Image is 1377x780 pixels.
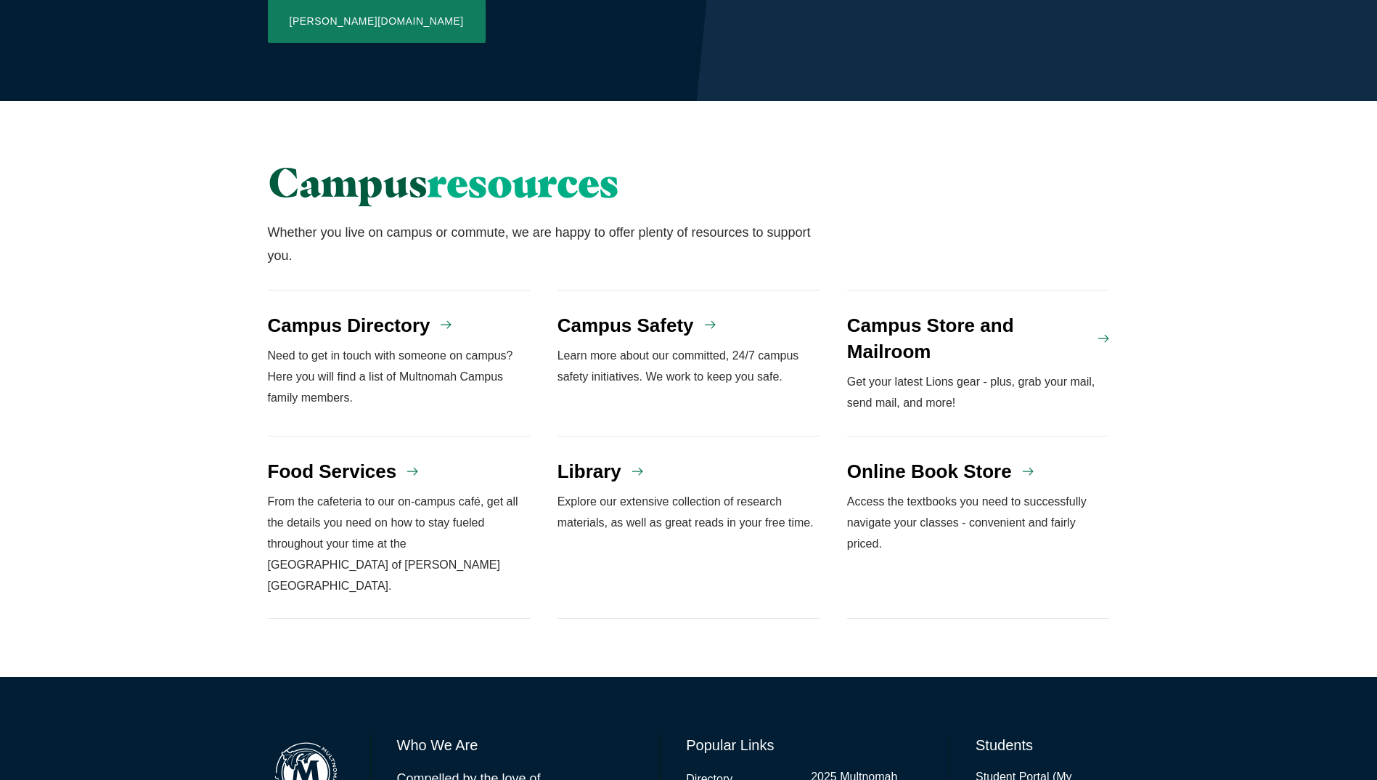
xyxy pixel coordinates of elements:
h4: Library [557,458,621,484]
h6: Popular Links [686,735,923,755]
p: Access the textbooks you need to successfully navigate your classes - convenient and fairly priced. [847,492,1110,554]
h4: Campus Directory [268,312,430,338]
h6: Who We Are [397,735,634,755]
h4: Campus Store and Mailroom [847,312,1088,365]
a: Campus Directory Need to get in touch with someone on campus? Here you will find a list of Multno... [268,290,531,436]
a: Campus Safety Learn more about our committed, 24/7 campus safety initiatives. We work to keep you... [557,290,820,436]
h4: Online Book Store [847,458,1012,484]
p: From the cafeteria to our on-campus café, get all the details you need on how to stay fueled thro... [268,492,531,596]
h4: Food Services [268,458,397,484]
a: Food Services From the cafeteria to our on-campus café, get all the details you need on how to st... [268,436,531,619]
h6: Students [976,735,1109,755]
h4: Campus Safety [557,312,694,338]
p: Explore our extensive collection of research materials, as well as great reads in your free time. [557,492,820,534]
a: Campus Store and Mailroom Get your latest Lions gear - plus, grab your mail, send mail, and more! [847,290,1110,436]
span: resources [428,157,618,207]
span: Whether you live on campus or commute, we are happy to offer plenty of resources to support you. [268,225,811,263]
p: Learn more about our committed, 24/7 campus safety initiatives. We work to keep you safe. [557,346,820,388]
a: Library Explore our extensive collection of research materials, as well as great reads in your fr... [557,436,820,619]
p: Need to get in touch with someone on campus? Here you will find a list of Multnomah Campus family... [268,346,531,408]
a: Online Book Store Access the textbooks you need to successfully navigate your classes - convenien... [847,436,1110,619]
h2: Campus [268,159,820,206]
p: Get your latest Lions gear - plus, grab your mail, send mail, and more! [847,372,1110,414]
